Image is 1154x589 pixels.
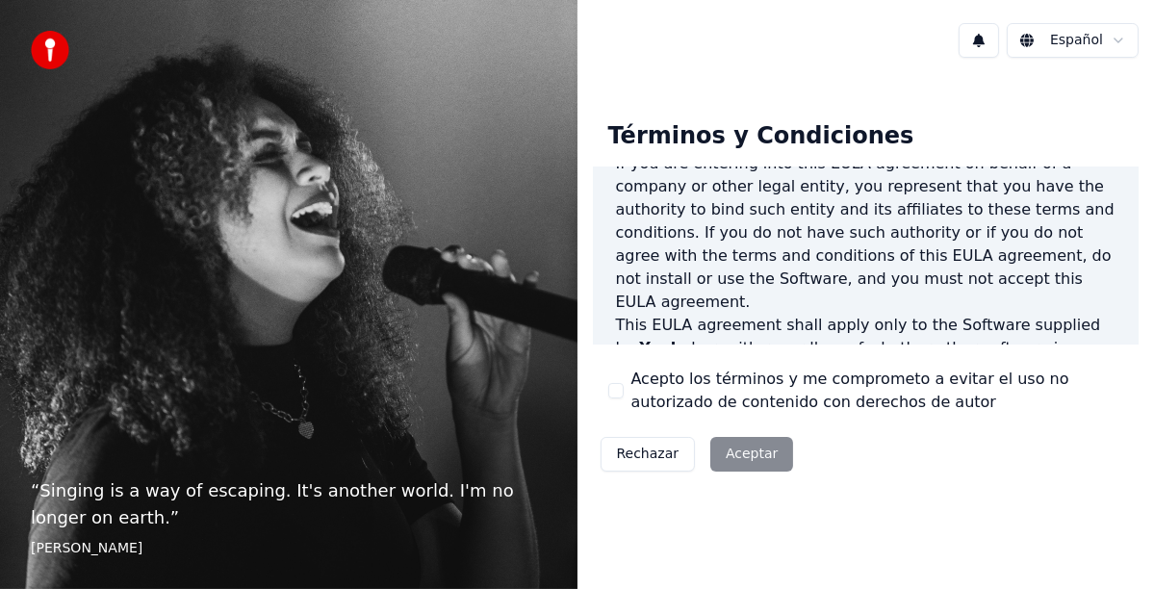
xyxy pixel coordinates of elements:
[593,106,930,167] div: Términos y Condiciones
[601,437,696,472] button: Rechazar
[616,314,1116,475] p: This EULA agreement shall apply only to the Software supplied by herewith regardless of whether o...
[639,339,691,357] span: Youka
[631,368,1124,414] label: Acepto los términos y me comprometo a evitar el uso no autorizado de contenido con derechos de autor
[31,31,69,69] img: youka
[31,539,547,558] footer: [PERSON_NAME]
[616,152,1116,314] p: If you are entering into this EULA agreement on behalf of a company or other legal entity, you re...
[31,477,547,531] p: “ Singing is a way of escaping. It's another world. I'm no longer on earth. ”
